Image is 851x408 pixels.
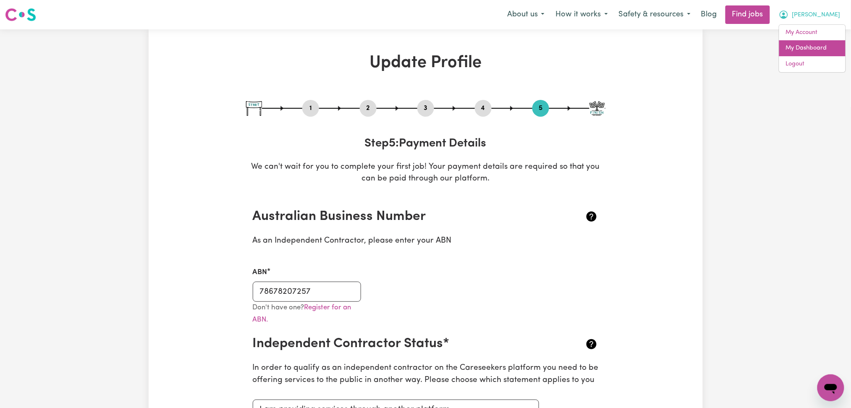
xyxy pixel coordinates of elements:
button: Safety & resources [613,6,696,24]
button: Go to step 3 [417,103,434,114]
button: Go to step 2 [360,103,377,114]
small: Don't have one? [253,304,351,323]
h2: Australian Business Number [253,209,541,225]
button: My Account [773,6,846,24]
p: In order to qualify as an independent contractor on the Careseekers platform you need to be offer... [253,362,599,387]
a: Find jobs [725,5,770,24]
h2: Independent Contractor Status* [253,336,541,352]
input: e.g. 51 824 753 556 [253,282,361,302]
a: My Account [779,25,846,41]
img: Careseekers logo [5,7,36,22]
button: How it works [550,6,613,24]
div: My Account [779,24,846,73]
h1: Update Profile [246,53,605,73]
a: My Dashboard [779,40,846,56]
p: As an Independent Contractor, please enter your ABN [253,235,599,247]
button: About us [502,6,550,24]
iframe: Button to launch messaging window [817,374,844,401]
a: Register for an ABN. [253,304,351,323]
a: Blog [696,5,722,24]
a: Logout [779,56,846,72]
a: Careseekers logo [5,5,36,24]
h3: Step 5 : Payment Details [246,137,605,151]
label: ABN [253,267,267,278]
p: We can't wait for you to complete your first job! Your payment details are required so that you c... [246,161,605,186]
button: Go to step 4 [475,103,492,114]
span: [PERSON_NAME] [792,10,841,20]
button: Go to step 1 [302,103,319,114]
button: Go to step 5 [532,103,549,114]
